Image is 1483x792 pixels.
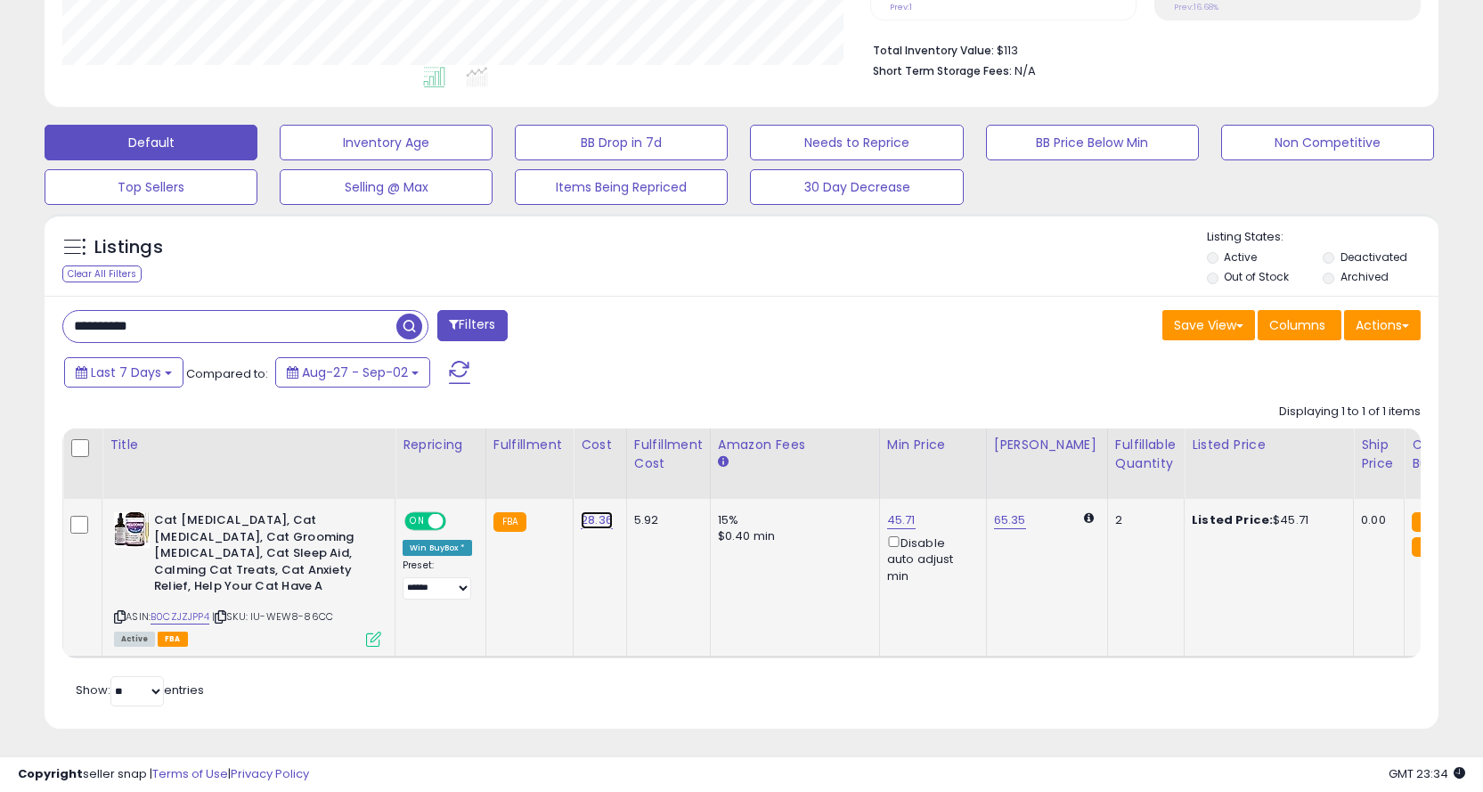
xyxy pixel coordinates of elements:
[750,125,963,160] button: Needs to Reprice
[114,632,155,647] span: All listings currently available for purchase on Amazon
[212,609,333,624] span: | SKU: IU-WEW8-86CC
[890,2,912,12] small: Prev: 1
[437,310,507,341] button: Filters
[403,559,472,600] div: Preset:
[750,169,963,205] button: 30 Day Decrease
[634,436,703,473] div: Fulfillment Cost
[1361,436,1397,473] div: Ship Price
[887,533,973,584] div: Disable auto adjust min
[406,514,428,529] span: ON
[1361,512,1390,528] div: 0.00
[994,511,1026,529] a: 65.35
[515,125,728,160] button: BB Drop in 7d
[62,265,142,282] div: Clear All Filters
[302,363,408,381] span: Aug-27 - Sep-02
[493,436,566,454] div: Fulfillment
[1207,229,1438,246] p: Listing States:
[1192,436,1346,454] div: Listed Price
[1279,404,1421,420] div: Displaying 1 to 1 of 1 items
[718,528,866,544] div: $0.40 min
[986,125,1199,160] button: BB Price Below Min
[45,169,257,205] button: Top Sellers
[91,363,161,381] span: Last 7 Days
[994,436,1100,454] div: [PERSON_NAME]
[1340,249,1407,265] label: Deactivated
[94,235,163,260] h5: Listings
[1224,249,1257,265] label: Active
[581,436,619,454] div: Cost
[1269,316,1325,334] span: Columns
[1221,125,1434,160] button: Non Competitive
[275,357,430,388] button: Aug-27 - Sep-02
[1258,310,1341,340] button: Columns
[110,436,387,454] div: Title
[76,682,204,698] span: Show: entries
[114,512,381,644] div: ASIN:
[581,511,613,529] a: 28.36
[444,514,472,529] span: OFF
[1115,512,1170,528] div: 2
[231,765,309,782] a: Privacy Policy
[280,169,493,205] button: Selling @ Max
[1412,512,1445,532] small: FBA
[1412,537,1445,557] small: FBA
[18,766,309,783] div: seller snap | |
[186,365,268,382] span: Compared to:
[1344,310,1421,340] button: Actions
[873,63,1012,78] b: Short Term Storage Fees:
[887,511,916,529] a: 45.71
[1115,436,1177,473] div: Fulfillable Quantity
[403,436,478,454] div: Repricing
[18,765,83,782] strong: Copyright
[873,43,994,58] b: Total Inventory Value:
[873,38,1407,60] li: $113
[718,512,866,528] div: 15%
[1389,765,1465,782] span: 2025-09-10 23:34 GMT
[1014,62,1036,79] span: N/A
[152,765,228,782] a: Terms of Use
[64,357,183,388] button: Last 7 Days
[403,540,472,556] div: Win BuyBox *
[45,125,257,160] button: Default
[114,512,150,548] img: 51yu1cKeCkL._SL40_.jpg
[1192,512,1340,528] div: $45.71
[158,632,188,647] span: FBA
[1224,269,1289,284] label: Out of Stock
[493,512,526,532] small: FBA
[634,512,697,528] div: 5.92
[1174,2,1218,12] small: Prev: 16.68%
[718,436,872,454] div: Amazon Fees
[1162,310,1255,340] button: Save View
[1192,511,1273,528] b: Listed Price:
[718,454,729,470] small: Amazon Fees.
[887,436,979,454] div: Min Price
[151,609,209,625] a: B0CZJZJPP4
[280,125,493,160] button: Inventory Age
[154,512,371,600] b: Cat [MEDICAL_DATA], Cat [MEDICAL_DATA], Cat Grooming [MEDICAL_DATA], Cat Sleep Aid, Calming Cat T...
[1340,269,1389,284] label: Archived
[515,169,728,205] button: Items Being Repriced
